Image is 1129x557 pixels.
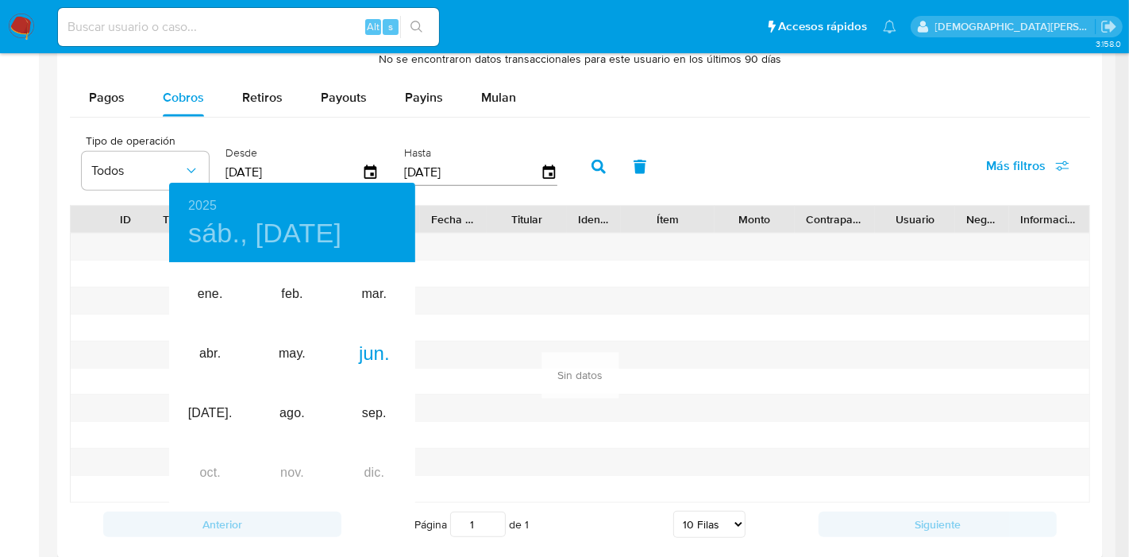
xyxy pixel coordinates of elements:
div: ago. [251,384,333,443]
div: ene. [169,265,251,324]
div: may. [251,324,333,384]
div: [DATE]. [169,384,251,443]
button: 2025 [188,195,217,217]
button: sáb., [DATE] [188,217,341,250]
div: feb. [251,265,333,324]
div: mar. [333,265,415,324]
div: abr. [169,324,251,384]
div: sep. [333,384,415,443]
div: jun. [333,324,415,384]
